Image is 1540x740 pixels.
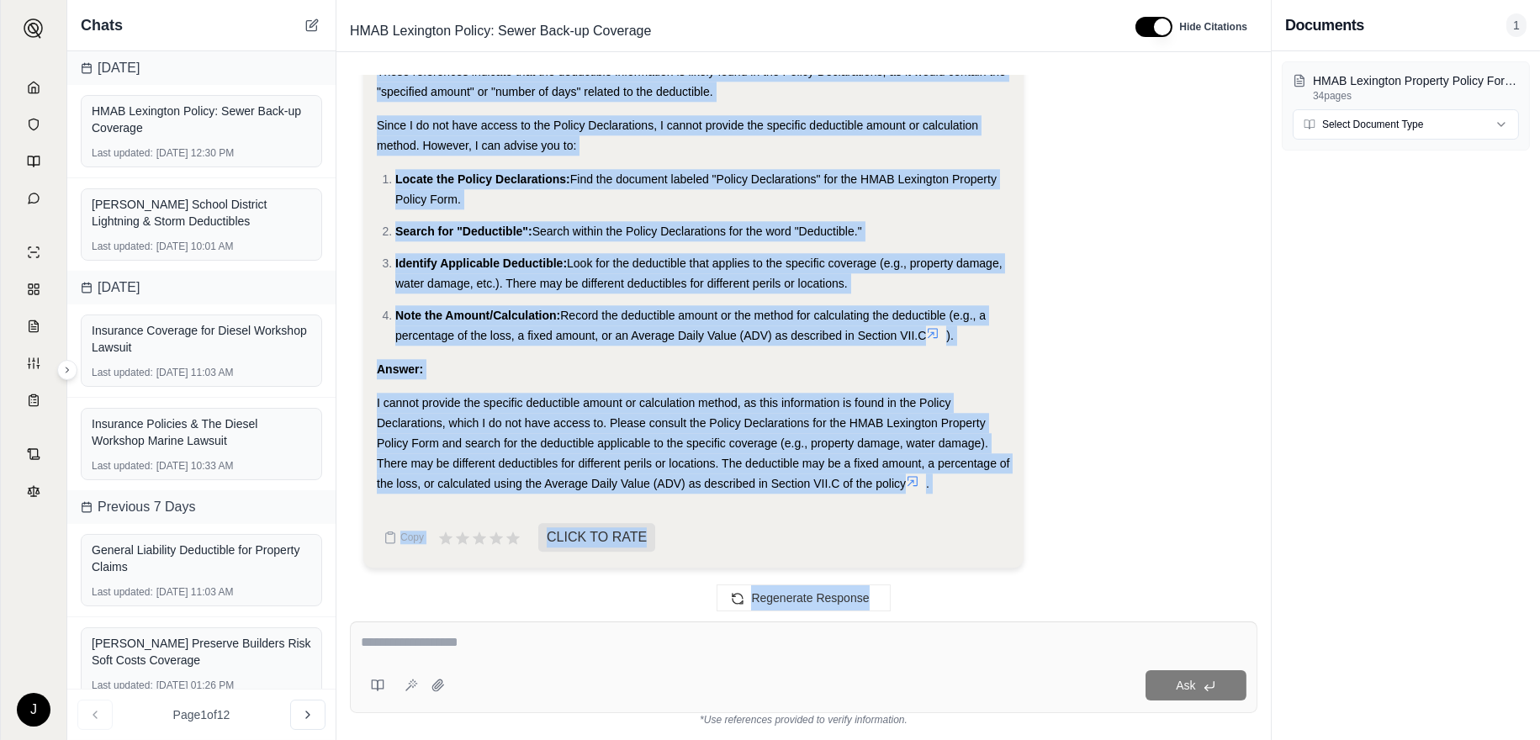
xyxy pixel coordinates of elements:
[92,585,153,599] span: Last updated:
[11,145,56,178] a: Prompt Library
[92,366,153,379] span: Last updated:
[1285,13,1364,37] h3: Documents
[11,309,56,343] a: Claim Coverage
[11,346,56,380] a: Custom Report
[92,415,311,449] div: Insurance Policies & The Diesel Workshop Marine Lawsuit
[302,15,322,35] button: New Chat
[67,51,336,85] div: [DATE]
[92,585,311,599] div: [DATE] 11:03 AM
[67,490,336,524] div: Previous 7 Days
[81,13,123,37] span: Chats
[377,362,423,376] strong: Answer:
[343,18,658,45] span: HMAB Lexington Policy: Sewer Back-up Coverage
[92,459,311,473] div: [DATE] 10:33 AM
[11,182,56,215] a: Chat
[173,706,230,723] span: Page 1 of 12
[92,459,153,473] span: Last updated:
[11,474,56,508] a: Legal Search Engine
[92,146,311,160] div: [DATE] 12:30 PM
[17,693,50,727] div: J
[538,523,655,552] span: CLICK TO RATE
[1179,20,1247,34] span: Hide Citations
[92,635,311,669] div: [PERSON_NAME] Preserve Builders Risk Soft Costs Coverage
[1293,72,1519,103] button: HMAB Lexington Property Policy Form.pdf34pages
[1176,679,1195,692] span: Ask
[11,383,56,417] a: Coverage Table
[92,146,153,160] span: Last updated:
[1506,13,1527,37] span: 1
[395,172,997,206] span: Find the document labeled "Policy Declarations" for the HMAB Lexington Property Policy Form.
[92,366,311,379] div: [DATE] 11:03 AM
[717,584,890,611] button: Regenerate Response
[926,477,929,490] span: .
[343,18,1115,45] div: Edit Title
[400,531,424,544] span: Copy
[377,119,978,152] span: Since I do not have access to the Policy Declarations, I cannot provide the specific deductible a...
[11,108,56,141] a: Documents Vault
[395,309,560,322] span: Note the Amount/Calculation:
[92,196,311,230] div: [PERSON_NAME] School District Lightning & Storm Deductibles
[395,172,570,186] span: Locate the Policy Declarations:
[11,71,56,104] a: Home
[377,65,1006,98] span: These references indicate that the deductible information is likely found in the Policy Declarati...
[57,360,77,380] button: Expand sidebar
[67,271,336,304] div: [DATE]
[395,256,567,270] span: Identify Applicable Deductible:
[92,240,311,253] div: [DATE] 10:01 AM
[532,225,862,238] span: Search within the Policy Declarations for the word "Deductible."
[17,12,50,45] button: Expand sidebar
[1146,670,1246,700] button: Ask
[11,437,56,471] a: Contract Analysis
[11,272,56,306] a: Policy Comparisons
[92,679,311,692] div: [DATE] 01:26 PM
[377,396,1010,490] span: I cannot provide the specific deductible amount or calculation method, as this information is fou...
[92,103,311,136] div: HMAB Lexington Policy: Sewer Back-up Coverage
[92,240,153,253] span: Last updated:
[1313,89,1519,103] p: 34 pages
[92,322,311,356] div: Insurance Coverage for Diesel Workshop Lawsuit
[377,521,431,554] button: Copy
[395,309,986,342] span: Record the deductible amount or the method for calculating the deductible (e.g., a percentage of ...
[350,713,1257,727] div: *Use references provided to verify information.
[24,18,44,39] img: Expand sidebar
[11,235,56,269] a: Single Policy
[1313,72,1519,89] p: HMAB Lexington Property Policy Form.pdf
[395,225,532,238] span: Search for "Deductible":
[92,679,153,692] span: Last updated:
[92,542,311,575] div: General Liability Deductible for Property Claims
[395,256,1003,290] span: Look for the deductible that applies to the specific coverage (e.g., property damage, water damag...
[751,591,869,605] span: Regenerate Response
[946,329,954,342] span: ).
